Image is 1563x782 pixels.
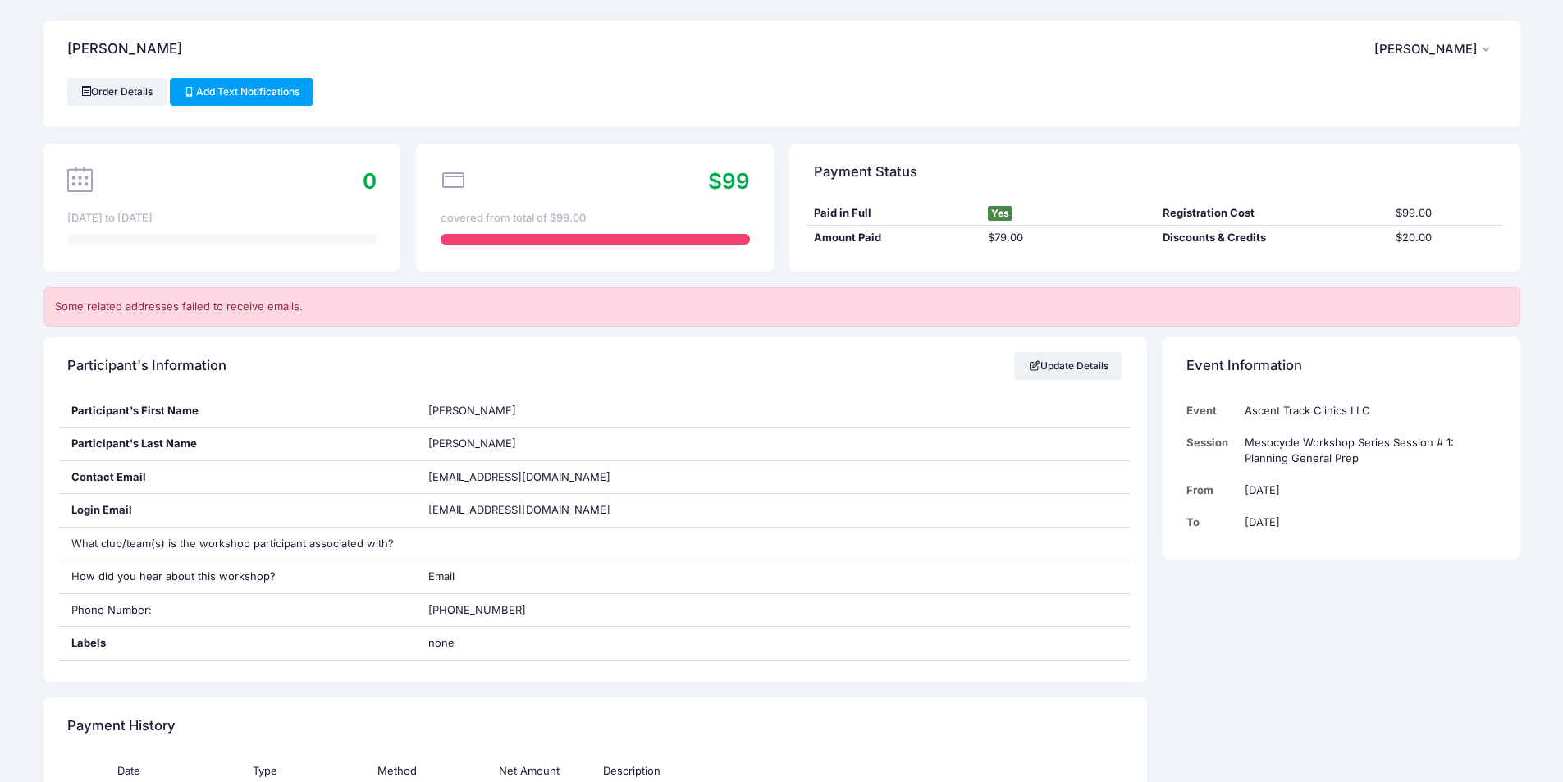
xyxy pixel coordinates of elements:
[67,26,182,73] h4: [PERSON_NAME]
[43,287,1520,327] div: Some related addresses failed to receive emails.
[428,603,526,616] span: [PHONE_NUMBER]
[59,594,416,627] div: Phone Number:
[1186,395,1236,427] td: Event
[1236,474,1496,506] td: [DATE]
[708,168,750,194] span: $99
[814,149,917,195] h4: Payment Status
[1014,352,1123,380] a: Update Details
[59,627,416,660] div: Labels
[170,78,314,106] a: Add Text Notifications
[1387,230,1504,246] div: $20.00
[441,210,750,226] div: covered from total of $99.00
[363,168,377,194] span: 0
[428,404,516,417] span: [PERSON_NAME]
[806,205,980,222] div: Paid in Full
[1374,30,1497,68] button: [PERSON_NAME]
[428,437,516,450] span: [PERSON_NAME]
[1387,205,1504,222] div: $99.00
[59,528,416,560] div: What club/team(s) is the workshop participant associated with?
[428,569,455,583] span: Email
[428,502,633,519] span: [EMAIL_ADDRESS][DOMAIN_NAME]
[59,395,416,428] div: Participant's First Name
[1186,427,1236,475] td: Session
[59,560,416,593] div: How did you hear about this workshop?
[1186,506,1236,538] td: To
[1154,205,1387,222] div: Registration Cost
[1236,427,1496,475] td: Mesocycle Workshop Series Session # 1: Planning General Prep
[67,342,226,389] h4: Participant's Information
[1186,342,1302,389] h4: Event Information
[67,210,377,226] div: [DATE] to [DATE]
[67,78,167,106] a: Order Details
[1236,395,1496,427] td: Ascent Track Clinics LLC
[59,428,416,460] div: Participant's Last Name
[67,703,176,750] h4: Payment History
[59,461,416,494] div: Contact Email
[428,470,610,483] span: [EMAIL_ADDRESS][DOMAIN_NAME]
[806,230,980,246] div: Amount Paid
[1236,506,1496,538] td: [DATE]
[980,230,1155,246] div: $79.00
[1154,230,1387,246] div: Discounts & Credits
[1374,42,1478,57] span: [PERSON_NAME]
[428,635,633,652] span: none
[59,494,416,527] div: Login Email
[988,206,1012,221] span: Yes
[1186,474,1236,506] td: From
